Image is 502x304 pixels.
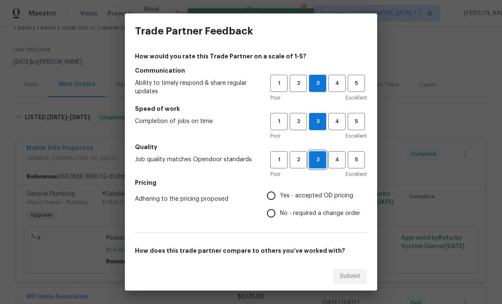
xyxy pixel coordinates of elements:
[346,170,367,178] span: Excellent
[135,246,367,255] h5: How does this trade partner compare to others you’ve worked with?
[291,117,306,126] span: 2
[309,155,326,165] span: 3
[270,132,280,140] span: Poor
[290,75,307,92] button: 2
[271,79,287,88] span: 1
[348,113,365,130] button: 5
[270,113,288,130] button: 1
[349,155,364,165] span: 5
[291,79,306,88] span: 2
[267,187,367,222] div: Pricing
[348,151,365,168] button: 5
[270,170,280,178] span: Poor
[309,79,326,88] span: 3
[346,94,367,102] span: Excellent
[291,155,306,165] span: 2
[280,209,360,218] span: No - required a change order
[135,195,254,203] span: Adhering to the pricing proposed
[309,75,326,92] button: 3
[329,79,345,88] span: 4
[328,113,346,130] button: 4
[309,117,326,126] span: 3
[290,113,307,130] button: 2
[270,151,288,168] button: 1
[135,143,367,151] h5: Quality
[309,113,326,130] button: 3
[329,117,345,126] span: 4
[328,75,346,92] button: 4
[135,25,253,37] h3: Trade Partner Feedback
[348,75,365,92] button: 5
[135,66,367,75] h5: Communication
[271,155,287,165] span: 1
[349,79,364,88] span: 5
[280,191,353,200] span: Yes - accepted OD pricing
[135,52,367,60] h4: How would you rate this Trade Partner on a scale of 1-5?
[328,151,346,168] button: 4
[135,117,257,126] span: Completion of jobs on time
[309,151,326,168] button: 3
[349,117,364,126] span: 5
[346,132,367,140] span: Excellent
[135,105,367,113] h5: Speed of work
[290,151,307,168] button: 2
[329,155,345,165] span: 4
[135,155,257,164] span: Job quality matches Opendoor standards
[270,75,288,92] button: 1
[271,117,287,126] span: 1
[135,178,367,187] h5: Pricing
[270,94,280,102] span: Poor
[135,79,257,96] span: Ability to timely respond & share regular updates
